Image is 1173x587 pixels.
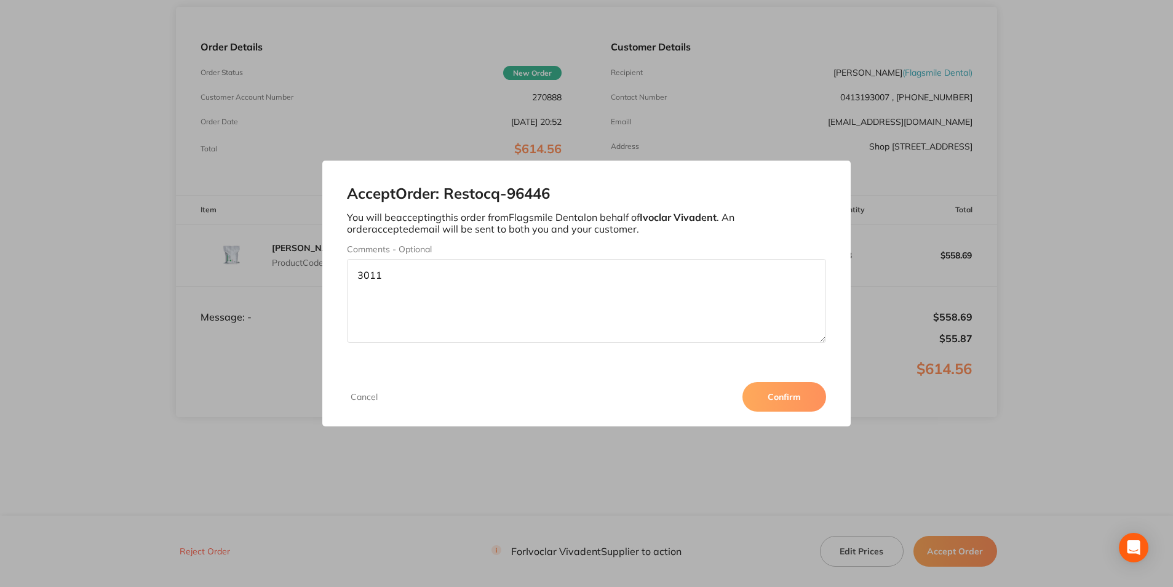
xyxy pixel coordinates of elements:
b: Ivoclar Vivadent [640,211,717,223]
button: Confirm [742,382,826,412]
div: Open Intercom Messenger [1119,533,1148,562]
p: You will be accepting this order from Flagsmile Dental on behalf of . An order accepted email wil... [347,212,825,234]
textarea: 3011 [347,259,825,343]
button: Cancel [347,391,381,402]
label: Comments - Optional [347,244,825,254]
h2: Accept Order: Restocq- 96446 [347,185,825,202]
